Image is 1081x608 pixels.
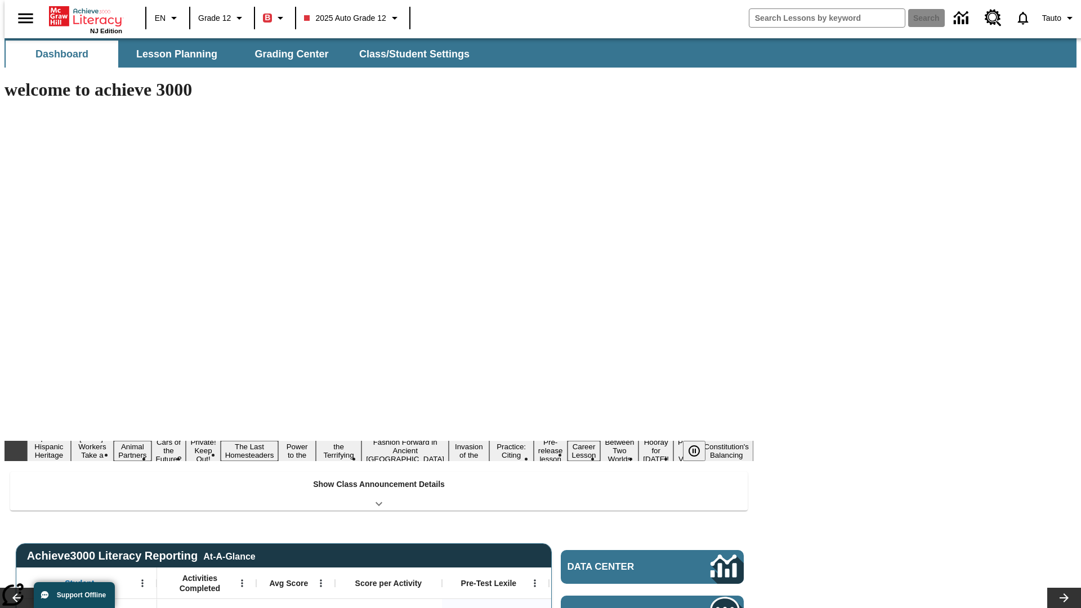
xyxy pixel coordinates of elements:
[221,441,279,461] button: Slide 6 The Last Homesteaders
[699,432,753,470] button: Slide 17 The Constitution's Balancing Act
[568,441,601,461] button: Slide 13 Career Lesson
[10,472,748,511] div: Show Class Announcement Details
[1038,8,1081,28] button: Profile/Settings
[5,79,753,100] h1: welcome to achieve 3000
[194,8,251,28] button: Grade: Grade 12, Select a grade
[489,432,534,470] button: Slide 11 Mixed Practice: Citing Evidence
[134,575,151,592] button: Open Menu
[947,3,978,34] a: Data Center
[258,8,292,28] button: Boost Class color is red. Change class color
[638,436,673,465] button: Slide 15 Hooray for Constitution Day!
[163,573,237,593] span: Activities Completed
[34,582,115,608] button: Support Offline
[1042,12,1061,24] span: Tauto
[1047,588,1081,608] button: Lesson carousel, Next
[57,591,106,599] span: Support Offline
[5,38,1076,68] div: SubNavbar
[265,11,270,25] span: B
[151,436,186,465] button: Slide 4 Cars of the Future?
[1008,3,1038,33] a: Notifications
[120,41,233,68] button: Lesson Planning
[312,575,329,592] button: Open Menu
[673,436,699,465] button: Slide 16 Point of View
[49,5,122,28] a: Home
[304,12,386,24] span: 2025 Auto Grade 12
[461,578,517,588] span: Pre-Test Lexile
[198,12,231,24] span: Grade 12
[978,3,1008,33] a: Resource Center, Will open in new tab
[5,41,480,68] div: SubNavbar
[155,12,166,24] span: EN
[313,479,445,490] p: Show Class Announcement Details
[561,550,744,584] a: Data Center
[234,575,251,592] button: Open Menu
[203,549,255,562] div: At-A-Glance
[278,432,316,470] button: Slide 7 Solar Power to the People
[749,9,905,27] input: search field
[350,41,479,68] button: Class/Student Settings
[65,578,94,588] span: Student
[71,432,114,470] button: Slide 2 Labor Day: Workers Take a Stand
[6,41,118,68] button: Dashboard
[600,436,638,465] button: Slide 14 Between Two Worlds
[534,436,568,465] button: Slide 12 Pre-release lesson
[49,4,122,34] div: Home
[9,2,42,35] button: Open side menu
[114,441,151,461] button: Slide 3 Animal Partners
[27,432,71,470] button: Slide 1 ¡Viva Hispanic Heritage Month!
[449,432,489,470] button: Slide 10 The Invasion of the Free CD
[300,8,405,28] button: Class: 2025 Auto Grade 12, Select your class
[235,41,348,68] button: Grading Center
[150,8,186,28] button: Language: EN, Select a language
[186,436,220,465] button: Slide 5 Private! Keep Out!
[568,561,673,573] span: Data Center
[526,575,543,592] button: Open Menu
[355,578,422,588] span: Score per Activity
[316,432,361,470] button: Slide 8 Attack of the Terrifying Tomatoes
[90,28,122,34] span: NJ Edition
[361,436,449,465] button: Slide 9 Fashion Forward in Ancient Rome
[269,578,308,588] span: Avg Score
[683,441,717,461] div: Pause
[683,441,705,461] button: Pause
[27,549,256,562] span: Achieve3000 Literacy Reporting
